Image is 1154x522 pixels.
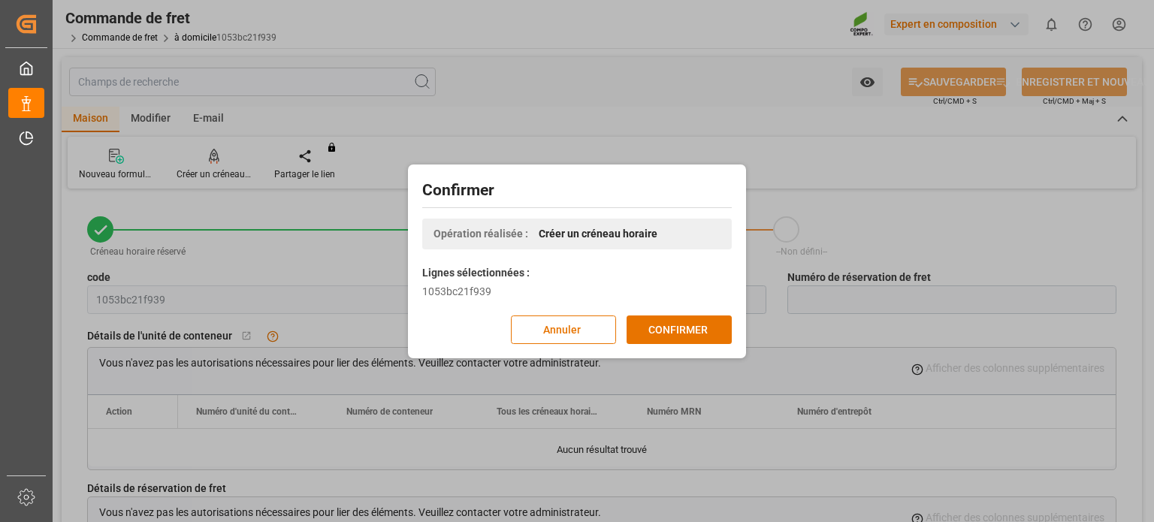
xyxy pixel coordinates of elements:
font: Confirmer [422,181,494,199]
font: CONFIRMER [648,323,708,335]
button: Annuler [511,315,616,344]
font: Annuler [543,323,581,335]
font: Opération réalisée : [434,228,528,240]
font: Créer un créneau horaire [539,228,657,240]
button: CONFIRMER [627,315,732,344]
font: Lignes sélectionnées : [422,267,530,279]
font: 1053bc21f939 [422,285,491,297]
